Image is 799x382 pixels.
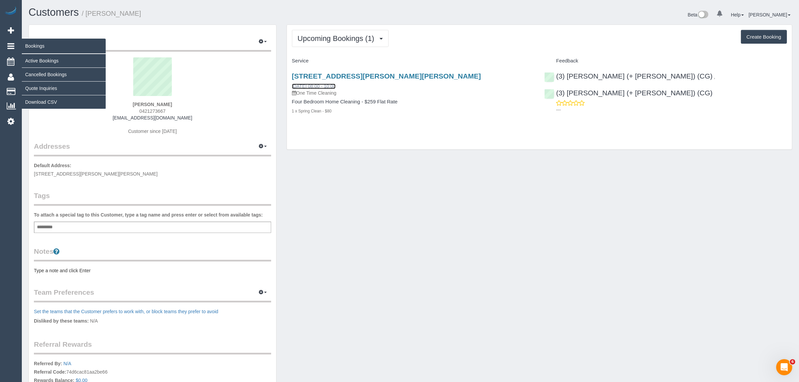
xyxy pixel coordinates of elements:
[749,12,791,17] a: [PERSON_NAME]
[34,318,89,324] label: Disliked by these teams:
[34,191,271,206] legend: Tags
[731,12,744,17] a: Help
[34,339,271,354] legend: Referral Rewards
[22,38,106,54] span: Bookings
[139,108,165,114] span: 0421273667
[4,7,17,16] img: Automaid Logo
[34,369,66,375] label: Referral Code:
[82,10,141,17] small: / [PERSON_NAME]
[22,54,106,67] a: Active Bookings
[298,34,378,43] span: Upcoming Bookings (1)
[714,74,715,80] span: ,
[292,109,332,113] small: 1 x Spring Clean - $80
[34,287,271,302] legend: Team Preferences
[34,267,271,274] pre: Type a note and click Enter
[34,211,263,218] label: To attach a special tag to this Customer, type a tag name and press enter or select from availabl...
[133,102,172,107] strong: [PERSON_NAME]
[63,361,71,366] a: N/A
[22,95,106,109] a: Download CSV
[790,359,795,365] span: 6
[292,90,535,96] p: One Time Cleaning
[776,359,792,375] iframe: Intercom live chat
[34,37,271,52] legend: Customer Info
[544,89,712,97] a: (3) [PERSON_NAME] (+ [PERSON_NAME]) (CG)
[292,30,389,47] button: Upcoming Bookings (1)
[292,84,336,89] a: [DATE] 08:00 - 10:00
[34,360,62,367] label: Referred By:
[292,72,481,80] a: [STREET_ADDRESS][PERSON_NAME][PERSON_NAME]
[34,246,271,261] legend: Notes
[22,82,106,95] a: Quote Inquiries
[688,12,709,17] a: Beta
[22,68,106,81] a: Cancelled Bookings
[292,58,535,64] h4: Service
[34,309,218,314] a: Set the teams that the Customer prefers to work with, or block teams they prefer to avoid
[128,129,177,134] span: Customer since [DATE]
[741,30,787,44] button: Create Booking
[697,11,708,19] img: New interface
[292,99,535,105] h4: Four Bedroom Home Cleaning - $259 Flat Rate
[34,171,158,177] span: [STREET_ADDRESS][PERSON_NAME][PERSON_NAME]
[34,162,71,169] label: Default Address:
[556,106,787,113] p: ---
[544,72,712,80] a: (3) [PERSON_NAME] (+ [PERSON_NAME]) (CG)
[113,115,192,121] a: [EMAIL_ADDRESS][DOMAIN_NAME]
[90,318,98,324] span: N/A
[29,6,79,18] a: Customers
[544,58,787,64] h4: Feedback
[22,54,106,109] ul: Bookings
